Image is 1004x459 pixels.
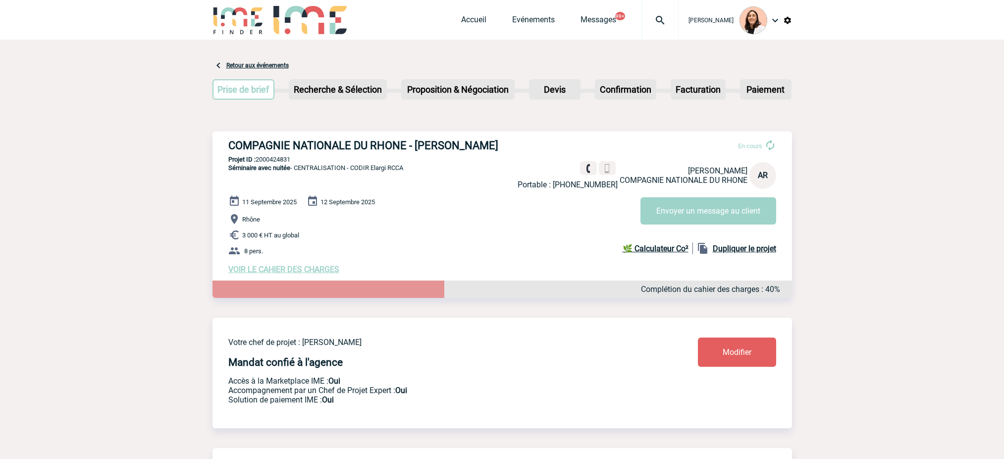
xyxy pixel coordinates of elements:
[228,386,639,395] p: Prestation payante
[688,166,747,175] span: [PERSON_NAME]
[738,142,762,150] span: En cours
[228,395,639,404] p: Conformité aux process achat client, Prise en charge de la facturation, Mutualisation de plusieur...
[741,80,791,99] p: Paiement
[623,244,688,253] b: 🌿 Calculateur Co²
[244,247,263,255] span: 8 pers.
[228,156,256,163] b: Projet ID :
[623,242,693,254] a: 🌿 Calculateur Co²
[688,17,734,24] span: [PERSON_NAME]
[328,376,340,386] b: Oui
[226,62,289,69] a: Retour aux événements
[615,12,625,20] button: 99+
[603,164,612,173] img: portable.png
[228,164,403,172] span: - CENTRALISATION - CODIR Elargi RCCA
[697,242,709,254] img: file_copy-black-24dp.png
[723,347,751,357] span: Modifier
[672,80,725,99] p: Facturation
[322,395,334,404] b: Oui
[758,171,768,180] span: AR
[530,80,580,99] p: Devis
[402,80,514,99] p: Proposition & Négociation
[320,198,375,206] span: 12 Septembre 2025
[620,175,747,185] span: COMPAGNIE NATIONALE DU RHONE
[228,356,343,368] h4: Mandat confié à l'agence
[395,386,407,395] b: Oui
[713,244,776,253] b: Dupliquer le projet
[581,15,616,29] a: Messages
[212,6,264,34] img: IME-Finder
[228,338,639,347] p: Votre chef de projet : [PERSON_NAME]
[596,80,655,99] p: Confirmation
[228,265,339,274] a: VOIR LE CAHIER DES CHARGES
[228,376,639,386] p: Accès à la Marketplace IME :
[461,15,486,29] a: Accueil
[740,6,767,34] img: 129834-0.png
[518,180,618,189] p: Portable : [PHONE_NUMBER]
[640,197,776,225] button: Envoyer un message au client
[228,139,526,152] h3: COMPAGNIE NATIONALE DU RHONE - [PERSON_NAME]
[213,80,274,99] p: Prise de brief
[242,216,260,223] span: Rhône
[242,231,299,239] span: 3 000 € HT au global
[512,15,555,29] a: Evénements
[212,156,792,163] p: 2000424831
[242,198,297,206] span: 11 Septembre 2025
[228,164,290,172] span: Séminaire avec nuitée
[290,80,386,99] p: Recherche & Sélection
[584,164,593,173] img: fixe.png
